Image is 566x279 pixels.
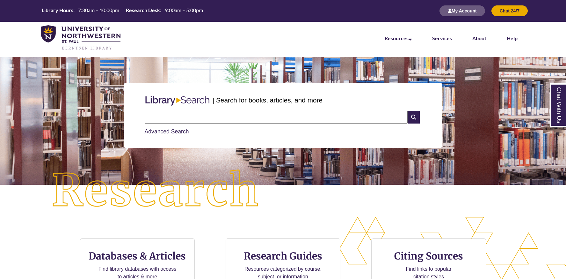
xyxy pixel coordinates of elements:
a: My Account [439,8,485,13]
button: My Account [439,5,485,16]
th: Library Hours: [39,7,76,14]
img: UNWSP Library Logo [41,25,120,50]
h3: Databases & Articles [85,250,189,262]
img: Research [28,147,283,235]
p: | Search for books, articles, and more [213,95,323,105]
span: 7:30am – 10:00pm [78,7,119,13]
a: Chat 24/7 [491,8,528,13]
button: Chat 24/7 [491,5,528,16]
a: Advanced Search [145,128,189,135]
a: Help [507,35,518,41]
a: Resources [385,35,412,41]
a: About [472,35,486,41]
i: Search [408,111,420,124]
th: Research Desk: [123,7,162,14]
img: Libary Search [142,94,213,108]
a: Hours Today [39,7,206,15]
h3: Citing Sources [390,250,468,262]
span: 9:00am – 5:00pm [165,7,203,13]
h3: Research Guides [231,250,335,262]
a: Services [432,35,452,41]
